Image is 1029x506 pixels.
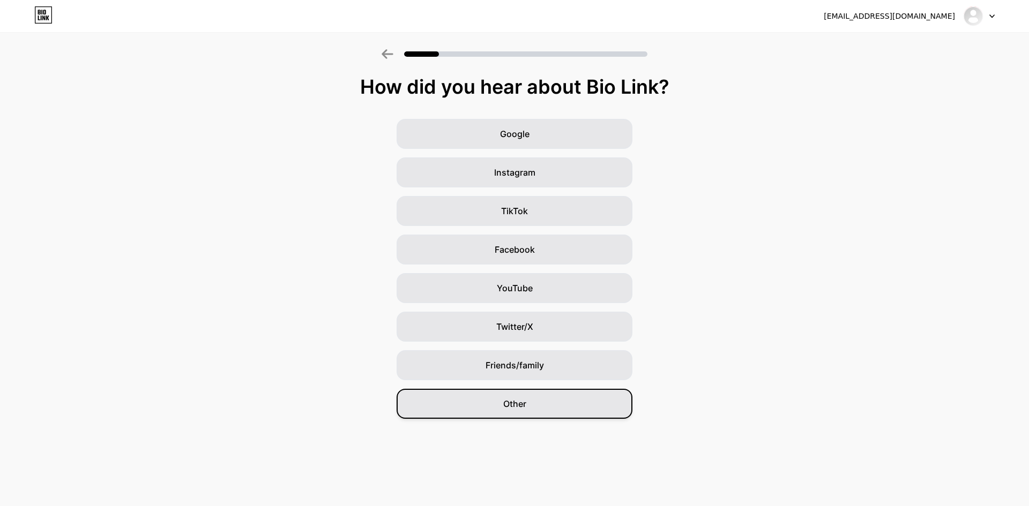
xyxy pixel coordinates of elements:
span: Other [503,397,526,410]
div: [EMAIL_ADDRESS][DOMAIN_NAME] [824,11,955,22]
div: How did you hear about Bio Link? [5,76,1024,97]
span: Facebook [495,243,535,256]
span: TikTok [501,205,528,217]
span: Twitter/X [496,320,533,333]
img: iyn [963,6,983,26]
span: Instagram [494,166,535,179]
span: Friends/family [486,359,544,372]
span: Google [500,127,530,140]
span: YouTube [497,282,533,294]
